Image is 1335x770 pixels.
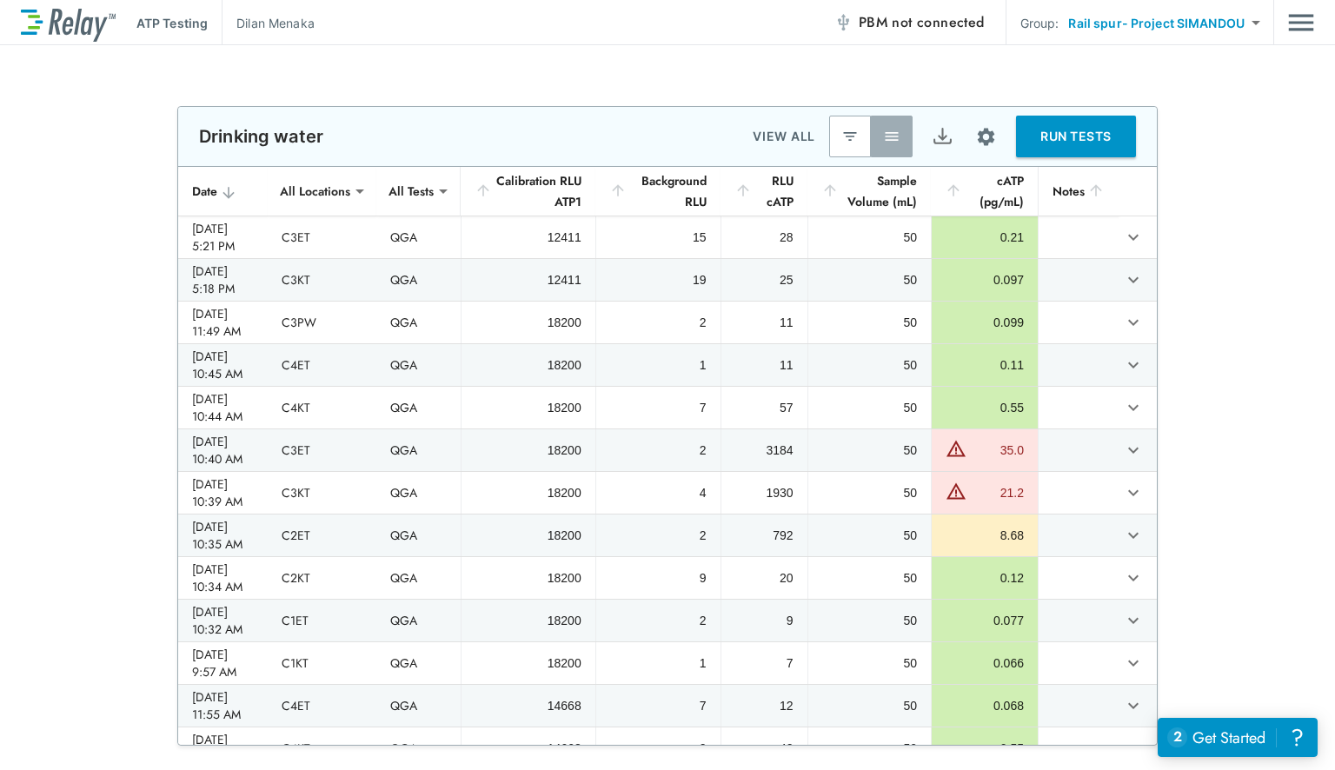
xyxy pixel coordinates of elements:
button: expand row [1119,563,1148,593]
td: C2KT [268,557,376,599]
div: 0.099 [946,314,1024,331]
div: 21.2 [971,484,1024,501]
td: C3KT [268,472,376,514]
td: QGA [376,600,461,641]
img: Export Icon [932,126,953,148]
div: [DATE] 5:21 PM [192,220,254,255]
iframe: Resource center [1158,718,1318,757]
div: 19 [610,271,707,289]
button: expand row [1119,521,1148,550]
button: Site setup [963,114,1009,160]
div: 0.11 [946,356,1024,374]
button: Export [921,116,963,157]
img: Latest [841,128,859,145]
div: 7 [610,697,707,714]
td: C4ET [268,685,376,727]
div: RLU cATP [734,170,794,212]
div: [DATE] 11:55 AM [192,688,254,723]
div: 0.55 [946,740,1024,757]
div: 2 [610,314,707,331]
td: C2ET [268,514,376,556]
div: 18200 [475,612,581,629]
div: 11 [735,314,794,331]
div: [DATE] 10:32 AM [192,603,254,638]
button: Main menu [1288,6,1314,39]
div: 0.077 [946,612,1024,629]
td: QGA [376,642,461,684]
span: not connected [892,12,984,32]
div: 15 [610,229,707,246]
td: QGA [376,727,461,769]
div: 2 [610,740,707,757]
div: 0.55 [946,399,1024,416]
div: 18200 [475,441,581,459]
div: 7 [610,399,707,416]
td: C4ET [268,344,376,386]
div: 12 [735,697,794,714]
td: C3ET [268,216,376,258]
td: QGA [376,387,461,428]
div: 18200 [475,527,581,544]
button: expand row [1119,478,1148,508]
div: 18200 [475,569,581,587]
td: QGA [376,514,461,556]
div: 792 [735,527,794,544]
td: C1KT [268,642,376,684]
td: C4KT [268,387,376,428]
div: 2 [610,441,707,459]
div: 3184 [735,441,794,459]
div: 0.12 [946,569,1024,587]
img: LuminUltra Relay [21,4,116,42]
button: expand row [1119,733,1148,763]
td: QGA [376,259,461,301]
div: 50 [822,229,918,246]
img: Offline Icon [834,14,852,31]
div: 9 [610,569,707,587]
div: 57 [735,399,794,416]
td: C4KT [268,727,376,769]
p: Dilan Menaka [236,14,315,32]
td: QGA [376,685,461,727]
td: QGA [376,302,461,343]
div: 50 [822,612,918,629]
div: 25 [735,271,794,289]
button: expand row [1119,691,1148,720]
td: C3PW [268,302,376,343]
div: Background RLU [609,170,707,212]
div: 50 [822,484,918,501]
div: 18200 [475,356,581,374]
button: expand row [1119,222,1148,252]
div: [DATE] 9:57 AM [192,646,254,680]
div: 20 [735,569,794,587]
div: [DATE] 10:44 AM [192,390,254,425]
div: 18200 [475,399,581,416]
div: [DATE] 5:18 PM [192,262,254,297]
div: 50 [822,399,918,416]
th: Date [178,167,268,216]
td: QGA [376,429,461,471]
div: All Locations [268,174,362,209]
div: 2 [610,527,707,544]
div: 14668 [475,697,581,714]
img: Warning [946,438,966,459]
td: QGA [376,344,461,386]
button: RUN TESTS [1016,116,1136,157]
div: 50 [822,527,918,544]
img: Settings Icon [975,126,997,148]
div: 7 [735,654,794,672]
td: C3KT [268,259,376,301]
button: PBM not connected [827,5,992,40]
div: 50 [822,356,918,374]
img: View All [883,128,900,145]
img: Warning [946,481,966,501]
div: 12411 [475,271,581,289]
div: 18200 [475,484,581,501]
div: 1 [610,356,707,374]
div: [DATE] 10:40 AM [192,433,254,468]
div: [DATE] 11:49 AM [192,305,254,340]
span: PBM [859,10,985,35]
div: cATP (pg/mL) [945,170,1024,212]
